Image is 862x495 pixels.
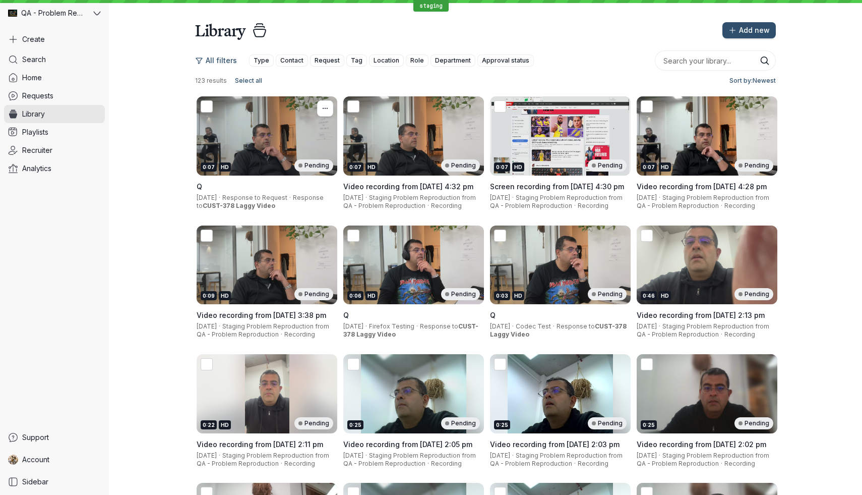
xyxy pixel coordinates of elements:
[637,182,777,192] h3: Video recording from 7 August 2025 at 4:28 pm
[494,420,510,429] div: 0:25
[494,162,510,172] div: 0:07
[317,100,333,117] button: More actions
[231,75,266,87] button: Select all
[22,455,49,465] span: Account
[310,54,344,67] button: Request
[510,452,516,460] span: ·
[494,291,510,300] div: 0:03
[551,322,557,331] span: ·
[217,322,222,331] span: ·
[572,202,578,210] span: ·
[315,56,340,66] span: Request
[351,56,362,66] span: Tag
[490,182,624,191] span: Screen recording from [DATE] 4:30 pm
[414,322,420,331] span: ·
[490,311,496,319] span: Q
[343,194,363,201] span: [DATE]
[4,4,105,22] button: QA - Problem Reproduction avatarQA - Problem Reproduction
[197,322,329,338] span: Staging Problem Reproduction from QA - Problem Reproduction
[201,420,217,429] div: 0:22
[659,291,671,300] div: HD
[347,420,363,429] div: 0:25
[4,473,105,491] a: Sidebar
[294,159,333,172] div: Pending
[201,291,217,300] div: 0:09
[482,56,529,66] span: Approval status
[739,25,770,35] span: Add new
[724,460,755,467] span: Recording
[347,162,363,172] div: 0:07
[425,460,431,468] span: ·
[343,182,473,191] span: Video recording from [DATE] 4:32 pm
[510,322,516,331] span: ·
[363,194,369,202] span: ·
[588,417,627,429] div: Pending
[490,194,510,201] span: [DATE]
[490,322,510,330] span: [DATE]
[659,162,671,172] div: HD
[195,52,243,69] button: All filters
[734,159,773,172] div: Pending
[641,420,657,429] div: 0:25
[657,322,662,331] span: ·
[578,460,608,467] span: Recording
[729,76,776,86] span: Sort by: Newest
[722,22,776,38] button: Add new
[441,159,480,172] div: Pending
[294,417,333,429] div: Pending
[197,194,324,209] span: Response to
[294,288,333,300] div: Pending
[490,439,631,450] h3: Video recording from 4 August 2025 at 2:03 pm
[724,202,755,209] span: Recording
[490,440,620,449] span: Video recording from [DATE] 2:03 pm
[578,202,608,209] span: Recording
[435,56,471,66] span: Department
[441,288,480,300] div: Pending
[490,322,627,338] span: CUST-378 Laggy Video
[343,452,476,467] span: Staging Problem Reproduction from QA - Problem Reproduction
[490,322,627,338] span: Response to
[284,331,315,338] span: Recording
[203,202,275,209] span: CUST-378 Laggy Video
[235,76,262,86] span: Select all
[431,460,462,467] span: Recording
[249,54,274,67] button: Type
[490,452,623,467] span: Staging Problem Reproduction from QA - Problem Reproduction
[490,452,510,459] span: [DATE]
[343,194,476,209] span: Staging Problem Reproduction from QA - Problem Reproduction
[197,452,217,459] span: [DATE]
[195,77,227,85] span: 123 results
[4,105,105,123] a: Library
[219,291,231,300] div: HD
[197,182,202,191] span: Q
[197,310,337,320] h3: Video recording from 7 August 2025 at 3:38 pm
[279,460,284,468] span: ·
[22,73,42,83] span: Home
[512,162,524,172] div: HD
[637,194,769,209] span: Staging Problem Reproduction from QA - Problem Reproduction
[287,194,293,202] span: ·
[490,182,631,192] h3: Screen recording from 7 August 2025 at 4:30 pm
[8,455,18,465] img: Shez Katrak avatar
[197,194,217,201] span: [DATE]
[430,54,475,67] button: Department
[719,202,724,210] span: ·
[343,182,484,192] h3: Video recording from 7 August 2025 at 4:32 pm
[719,331,724,339] span: ·
[490,194,623,209] span: Staging Problem Reproduction from QA - Problem Reproduction
[22,91,53,101] span: Requests
[637,439,777,450] h3: Video recording from 4 August 2025 at 2:02 pm
[343,311,349,319] span: Q
[22,145,52,155] span: Recruiter
[343,440,472,449] span: Video recording from [DATE] 2:05 pm
[197,452,329,467] span: Staging Problem Reproduction from QA - Problem Reproduction
[588,288,627,300] div: Pending
[254,56,269,66] span: Type
[217,194,222,202] span: ·
[22,477,48,487] span: Sidebar
[22,109,45,119] span: Library
[637,182,767,191] span: Video recording from [DATE] 4:28 pm
[197,322,217,330] span: [DATE]
[655,50,776,71] input: Search your library...
[4,30,105,48] button: Create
